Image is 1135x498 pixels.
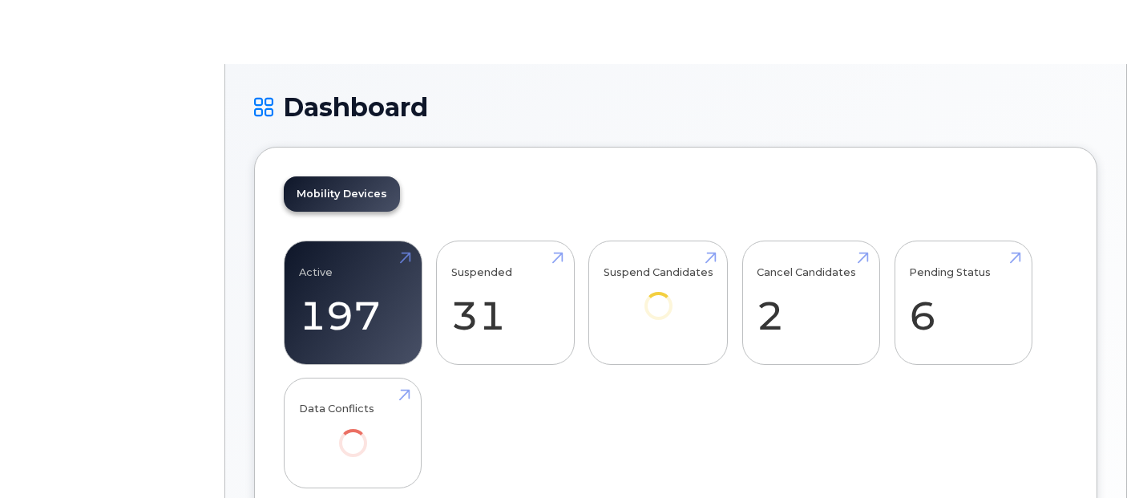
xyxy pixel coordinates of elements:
a: Mobility Devices [284,176,400,212]
a: Pending Status 6 [909,250,1017,356]
a: Suspend Candidates [604,250,713,342]
a: Active 197 [299,250,407,356]
a: Cancel Candidates 2 [757,250,865,356]
a: Data Conflicts [299,387,407,479]
a: Suspended 31 [451,250,559,356]
h1: Dashboard [254,93,1097,121]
